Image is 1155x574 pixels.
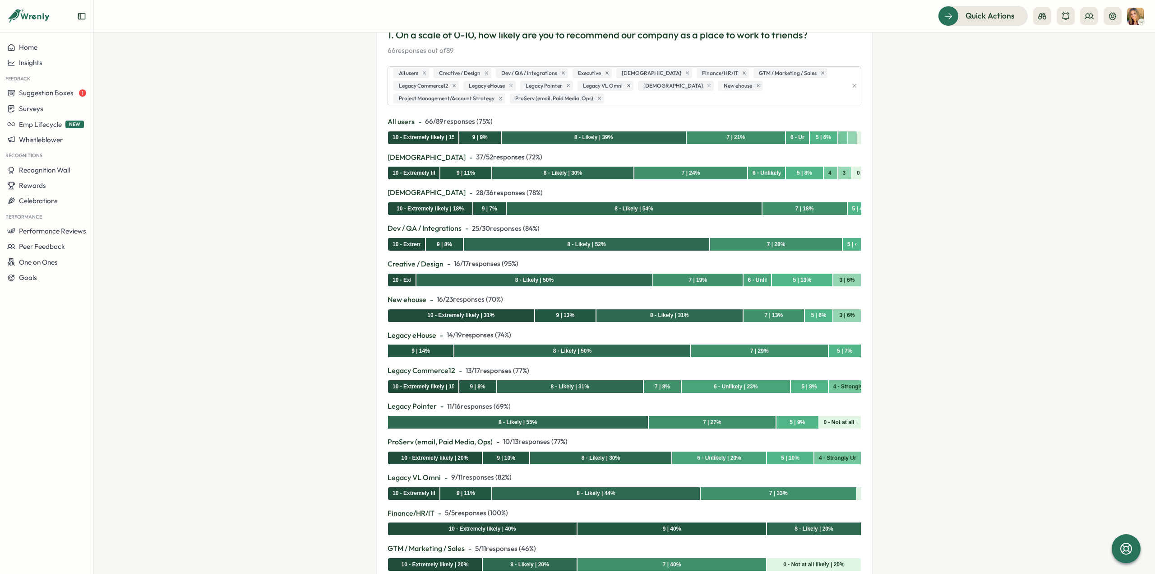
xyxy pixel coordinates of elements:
[465,223,468,234] span: -
[748,276,767,285] div: 6 - Unlikely | 6%
[790,418,805,427] div: 5 | 9%
[753,169,781,177] div: 6 - Unlikely | 8%
[697,454,741,462] div: 6 - Unlikely | 20%
[388,187,466,198] span: [DEMOGRAPHIC_DATA]
[447,258,450,270] span: -
[397,205,464,213] div: 10 - Extremely likely | 18%
[393,133,454,142] div: 10 - Extremely likely | 15%
[469,187,472,198] span: -
[19,43,37,51] span: Home
[663,525,681,533] div: 9 | 40%
[783,560,844,569] div: 0 - Not at all likely | 20%
[833,383,861,391] div: 4 - Strongly Unlikely | 8%
[19,273,37,282] span: Goals
[439,69,480,78] span: Creative / Design
[1127,8,1144,25] img: Tarin O'Neill
[440,330,443,341] span: -
[418,116,421,127] span: -
[847,240,856,249] div: 5 | 4%
[622,69,681,78] span: [DEMOGRAPHIC_DATA]
[459,365,462,376] span: -
[444,472,448,483] span: -
[449,525,516,533] div: 10 - Extremely likely | 40%
[824,418,857,427] div: 0 - Not at all likely | 9%
[475,544,536,554] span: 5 / 11 responses ( 46 %)
[393,240,420,249] div: 10 - Extremely likely | 8%
[425,117,493,126] span: 66 / 89 responses ( 75 %)
[469,152,472,163] span: -
[427,311,494,320] div: 10 - Extremely likely | 31%
[724,82,752,90] span: New ehouse
[437,294,503,304] span: 16 / 23 responses ( 70 %)
[476,188,543,198] span: 28 / 36 responses ( 78 %)
[19,166,70,174] span: Recognition Wall
[797,169,812,177] div: 5 | 8%
[388,46,861,56] p: 66 responses out of 89
[19,104,43,113] span: Surveys
[393,489,435,498] div: 10 - Extremely likely | 11%
[650,311,688,320] div: 8 - Likely | 31%
[388,152,466,163] span: [DEMOGRAPHIC_DATA]
[553,347,591,355] div: 8 - Likely | 50%
[393,169,435,177] div: 10 - Extremely likely | 11%
[447,401,511,411] span: 11 / 16 responses ( 69 %)
[388,365,455,376] span: Legacy Commerce12
[19,258,58,266] span: One on Ones
[19,196,58,205] span: Celebrations
[19,58,42,67] span: Insights
[388,28,861,42] p: 1. On a scale of 0-10, how likely are you to recommend our company as a place to work to friends?
[811,311,826,320] div: 5 | 6%
[857,169,861,177] div: 0 - Not at all likely | 3%
[411,347,430,355] div: 9 | 14%
[828,169,833,177] div: 4 - Strongly Unlikely | 3%
[714,383,758,391] div: 6 - Unlikely | 23%
[482,205,497,213] div: 9 | 7%
[77,12,86,21] button: Expand sidebar
[643,82,703,90] span: [DEMOGRAPHIC_DATA]
[79,89,86,97] span: 1
[793,276,811,285] div: 5 | 13%
[499,418,537,427] div: 8 - Likely | 55%
[388,116,415,127] span: All users
[501,69,557,78] span: Dev / QA / Integrations
[578,69,601,78] span: Executive
[451,472,512,482] span: 9 / 11 responses ( 82 %)
[466,366,529,376] span: 13 / 17 responses ( 77 %)
[65,121,84,128] span: NEW
[966,10,1015,22] span: Quick Actions
[515,94,593,103] span: ProServ (email, Paid Media, Ops)
[767,240,785,249] div: 7 | 28%
[388,223,462,234] span: Dev / QA / Integrations
[551,383,589,391] div: 8 - Likely | 31%
[510,560,549,569] div: 8 - Likely | 20%
[388,436,493,448] span: ProServ (email, Paid Media, Ops)
[556,311,574,320] div: 9 | 13%
[614,205,653,213] div: 8 - Likely | 54%
[816,133,831,142] div: 5 | 6%
[388,294,426,305] span: New ehouse
[655,383,670,391] div: 7 | 8%
[470,383,485,391] div: 9 | 8%
[440,401,444,412] span: -
[819,454,856,462] div: 4 - Strongly Unlikely | 10%
[472,224,540,233] span: 25 / 30 responses ( 84 %)
[437,240,452,249] div: 9 | 8%
[393,383,454,391] div: 10 - Extremely likely | 15%
[577,489,615,498] div: 8 - Likely | 44%
[19,227,86,235] span: Performance Reviews
[567,240,605,249] div: 8 - Likely | 52%
[702,69,738,78] span: Finance/HR/IT
[19,181,46,190] span: Rewards
[496,436,499,448] span: -
[582,454,620,462] div: 8 - Likely | 30%
[759,69,817,78] span: GTM / Marketing / Sales
[682,169,700,177] div: 7 | 24%
[476,152,542,162] span: 37 / 52 responses ( 72 %)
[402,454,469,462] div: 10 - Extremely likely | 20%
[769,489,788,498] div: 7 | 33%
[430,294,433,305] span: -
[388,401,437,412] span: Legacy Pointer
[801,383,817,391] div: 5 | 8%
[750,347,769,355] div: 7 | 29%
[526,82,562,90] span: Legacy Pointer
